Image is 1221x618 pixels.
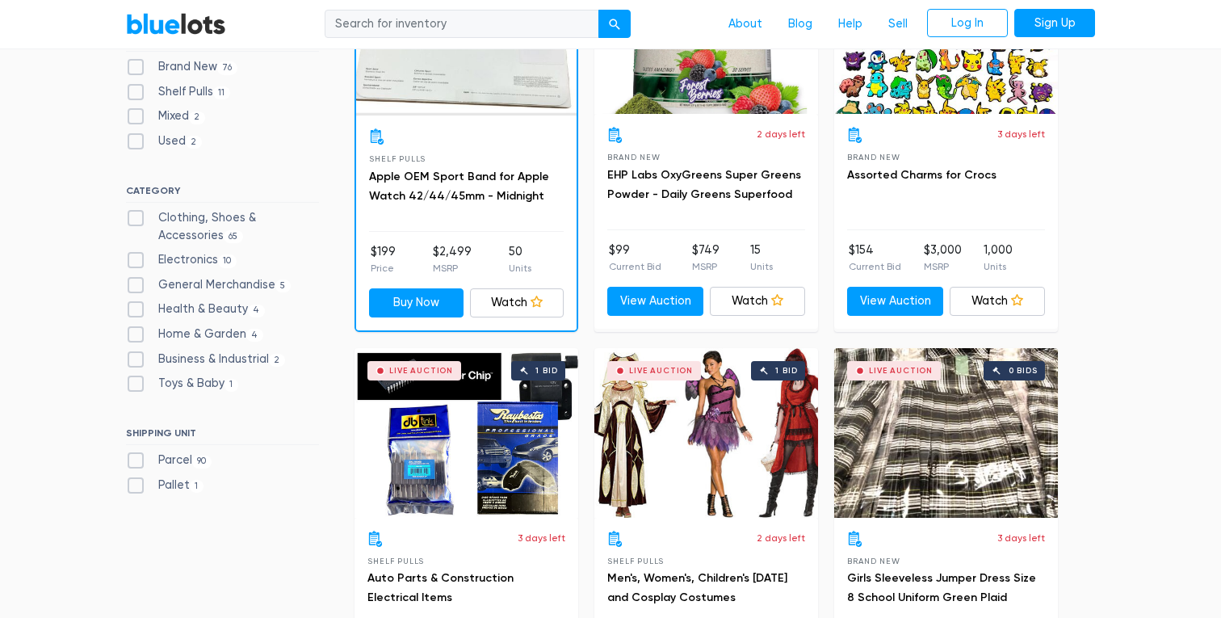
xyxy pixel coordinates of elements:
[126,427,319,445] h6: SHIPPING UNIT
[710,287,806,316] a: Watch
[218,254,237,267] span: 10
[775,9,825,40] a: Blog
[217,61,237,74] span: 76
[535,367,557,375] div: 1 bid
[190,480,203,493] span: 1
[1014,9,1095,38] a: Sign Up
[509,261,531,275] p: Units
[269,354,285,367] span: 2
[192,456,212,469] span: 90
[750,259,773,274] p: Units
[126,251,237,269] label: Electronics
[997,531,1045,545] p: 3 days left
[126,276,291,294] label: General Merchandise
[849,259,901,274] p: Current Bid
[275,280,291,292] span: 5
[371,261,396,275] p: Price
[950,287,1046,316] a: Watch
[371,243,396,275] li: $199
[692,259,720,274] p: MSRP
[849,242,901,274] li: $154
[834,348,1058,518] a: Live Auction 0 bids
[433,243,472,275] li: $2,499
[847,168,997,182] a: Assorted Charms for Crocs
[607,168,801,201] a: EHP Labs OxyGreens Super Greens Powder - Daily Greens Superfood
[126,132,202,150] label: Used
[126,209,319,244] label: Clothing, Shoes & Accessories
[924,242,962,274] li: $3,000
[126,83,230,101] label: Shelf Pulls
[470,288,564,317] a: Watch
[847,557,900,565] span: Brand New
[984,259,1013,274] p: Units
[875,9,921,40] a: Sell
[757,531,805,545] p: 2 days left
[389,367,453,375] div: Live Auction
[224,379,238,392] span: 1
[984,242,1013,274] li: 1,000
[369,154,426,163] span: Shelf Pulls
[775,367,797,375] div: 1 bid
[367,571,514,604] a: Auto Parts & Construction Electrical Items
[126,107,205,125] label: Mixed
[126,351,285,368] label: Business & Industrial
[355,348,578,518] a: Live Auction 1 bid
[607,571,787,604] a: Men's, Women's, Children's [DATE] and Cosplay Costumes
[126,185,319,203] h6: CATEGORY
[248,305,265,317] span: 4
[509,243,531,275] li: 50
[847,571,1036,604] a: Girls Sleeveless Jumper Dress Size 8 School Uniform Green Plaid
[607,153,660,162] span: Brand New
[126,326,263,343] label: Home & Garden
[369,170,549,203] a: Apple OEM Sport Band for Apple Watch 42/44/45mm - Midnight
[246,329,263,342] span: 4
[927,9,1008,38] a: Log In
[189,111,205,124] span: 2
[757,127,805,141] p: 2 days left
[126,58,237,76] label: Brand New
[997,127,1045,141] p: 3 days left
[629,367,693,375] div: Live Auction
[825,9,875,40] a: Help
[367,557,424,565] span: Shelf Pulls
[715,9,775,40] a: About
[1009,367,1038,375] div: 0 bids
[126,477,203,494] label: Pallet
[126,375,238,393] label: Toys & Baby
[924,259,962,274] p: MSRP
[518,531,565,545] p: 3 days left
[186,136,202,149] span: 2
[607,287,703,316] a: View Auction
[369,288,464,317] a: Buy Now
[126,301,265,318] label: Health & Beauty
[126,452,212,469] label: Parcel
[433,261,472,275] p: MSRP
[594,348,818,518] a: Live Auction 1 bid
[847,153,900,162] span: Brand New
[607,557,664,565] span: Shelf Pulls
[126,12,226,36] a: BlueLots
[847,287,943,316] a: View Auction
[750,242,773,274] li: 15
[609,242,661,274] li: $99
[609,259,661,274] p: Current Bid
[869,367,933,375] div: Live Auction
[213,86,230,99] span: 11
[692,242,720,274] li: $749
[224,230,243,243] span: 65
[325,10,599,39] input: Search for inventory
